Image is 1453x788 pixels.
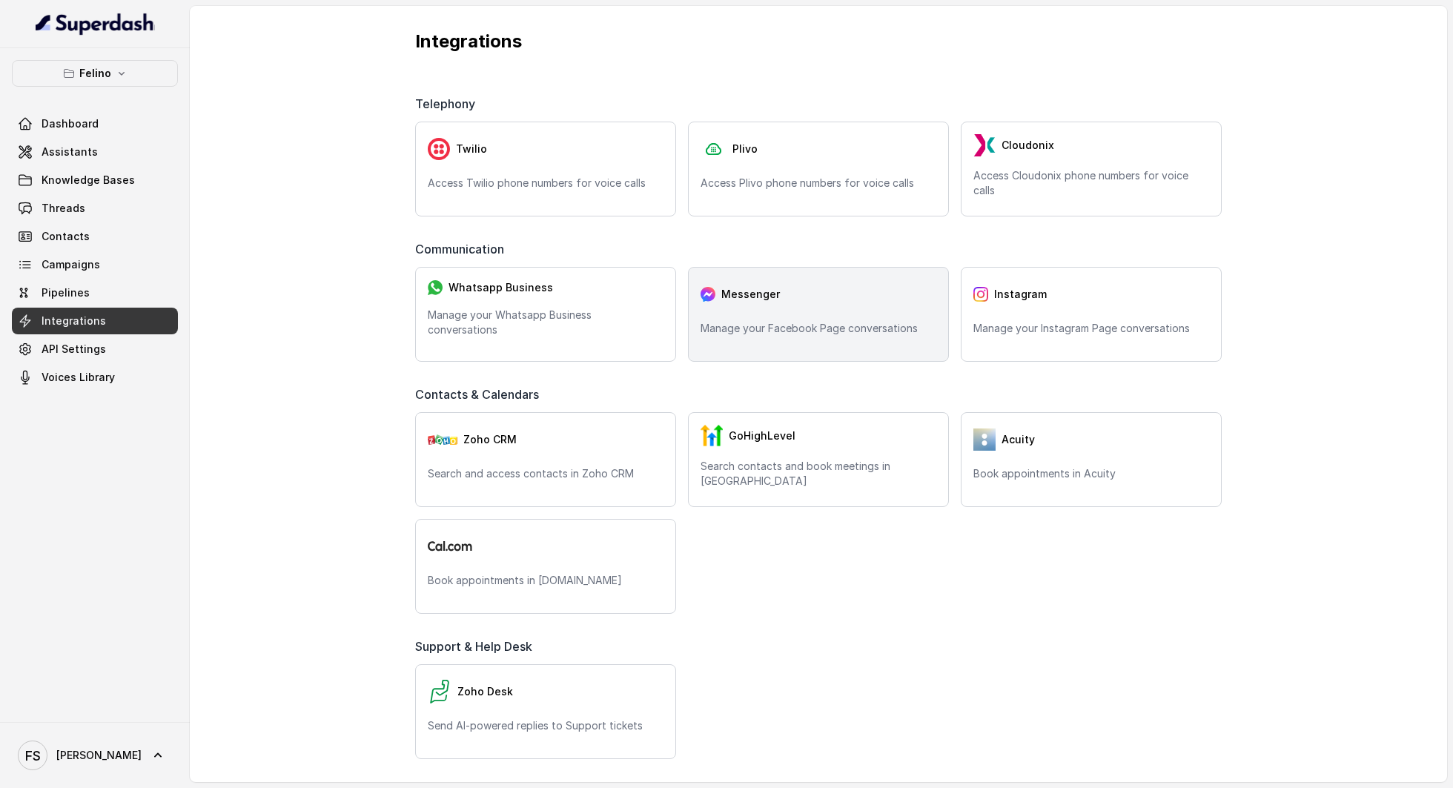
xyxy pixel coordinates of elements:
[457,684,513,699] span: Zoho Desk
[42,116,99,131] span: Dashboard
[973,321,1209,336] p: Manage your Instagram Page conversations
[428,573,663,588] p: Book appointments in [DOMAIN_NAME]
[12,735,178,776] a: [PERSON_NAME]
[973,428,996,451] img: 5vvjV8cQY1AVHSZc2N7qU9QabzYIM+zpgiA0bbq9KFoni1IQNE8dHPp0leJjYW31UJeOyZnSBUO77gdMaNhFCgpjLZzFnVhVC...
[701,321,936,336] p: Manage your Facebook Page conversations
[42,342,106,357] span: API Settings
[701,425,723,447] img: GHL.59f7fa3143240424d279.png
[42,257,100,272] span: Campaigns
[12,364,178,391] a: Voices Library
[12,60,178,87] button: Felino
[701,287,715,302] img: messenger.2e14a0163066c29f9ca216c7989aa592.svg
[12,195,178,222] a: Threads
[701,138,726,161] img: plivo.d3d850b57a745af99832d897a96997ac.svg
[415,385,545,403] span: Contacts & Calendars
[994,287,1047,302] span: Instagram
[721,287,780,302] span: Messenger
[701,176,936,191] p: Access Plivo phone numbers for voice calls
[1002,432,1035,447] span: Acuity
[701,459,936,489] p: Search contacts and book meetings in [GEOGRAPHIC_DATA]
[428,718,663,733] p: Send AI-powered replies to Support tickets
[428,280,443,295] img: whatsapp.f50b2aaae0bd8934e9105e63dc750668.svg
[42,145,98,159] span: Assistants
[973,466,1209,481] p: Book appointments in Acuity
[25,748,41,764] text: FS
[36,12,155,36] img: light.svg
[456,142,487,156] span: Twilio
[428,541,472,551] img: logo.svg
[12,167,178,193] a: Knowledge Bases
[415,30,1222,53] p: Integrations
[732,142,758,156] span: Plivo
[463,432,517,447] span: Zoho CRM
[12,308,178,334] a: Integrations
[12,251,178,278] a: Campaigns
[415,95,481,113] span: Telephony
[12,110,178,137] a: Dashboard
[415,638,538,655] span: Support & Help Desk
[428,138,450,160] img: twilio.7c09a4f4c219fa09ad352260b0a8157b.svg
[729,428,795,443] span: GoHighLevel
[12,336,178,362] a: API Settings
[449,280,553,295] span: Whatsapp Business
[42,370,115,385] span: Voices Library
[428,176,663,191] p: Access Twilio phone numbers for voice calls
[42,314,106,328] span: Integrations
[1002,138,1054,153] span: Cloudonix
[42,229,90,244] span: Contacts
[973,134,996,156] img: LzEnlUgADIwsuYwsTIxNLkxQDEyBEgDTDZAMjs1Qgy9jUyMTMxBzEB8uASKBKLgDqFxF08kI1lQAAAABJRU5ErkJggg==
[42,285,90,300] span: Pipelines
[428,308,663,337] p: Manage your Whatsapp Business conversations
[428,466,663,481] p: Search and access contacts in Zoho CRM
[428,434,457,445] img: zohoCRM.b78897e9cd59d39d120b21c64f7c2b3a.svg
[79,64,111,82] p: Felino
[12,223,178,250] a: Contacts
[12,139,178,165] a: Assistants
[12,279,178,306] a: Pipelines
[973,168,1209,198] p: Access Cloudonix phone numbers for voice calls
[42,173,135,188] span: Knowledge Bases
[56,748,142,763] span: [PERSON_NAME]
[415,240,510,258] span: Communication
[973,287,988,302] img: instagram.04eb0078a085f83fc525.png
[42,201,85,216] span: Threads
